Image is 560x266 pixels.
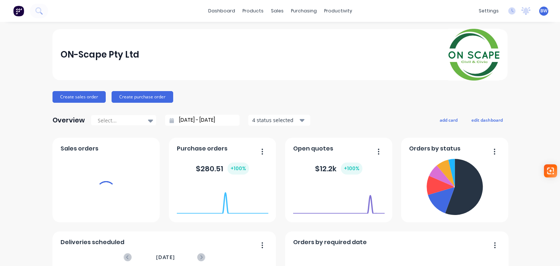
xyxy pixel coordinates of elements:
[227,163,249,175] div: + 100 %
[315,163,362,175] div: $ 12.2k
[239,5,267,16] div: products
[435,115,462,125] button: add card
[52,91,106,103] button: Create sales order
[52,113,85,128] div: Overview
[252,116,298,124] div: 4 status selected
[248,115,310,126] button: 4 status selected
[196,163,249,175] div: $ 280.51
[112,91,173,103] button: Create purchase order
[448,29,499,81] img: ON-Scape Pty Ltd
[177,144,227,153] span: Purchase orders
[156,253,175,261] span: [DATE]
[205,5,239,16] a: dashboard
[467,115,507,125] button: edit dashboard
[287,5,320,16] div: purchasing
[540,8,547,14] span: BW
[293,144,333,153] span: Open quotes
[61,238,124,247] span: Deliveries scheduled
[409,144,460,153] span: Orders by status
[320,5,356,16] div: productivity
[267,5,287,16] div: sales
[13,5,24,16] img: Factory
[341,163,362,175] div: + 100 %
[475,5,502,16] div: settings
[61,144,98,153] span: Sales orders
[61,47,139,62] div: ON-Scape Pty Ltd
